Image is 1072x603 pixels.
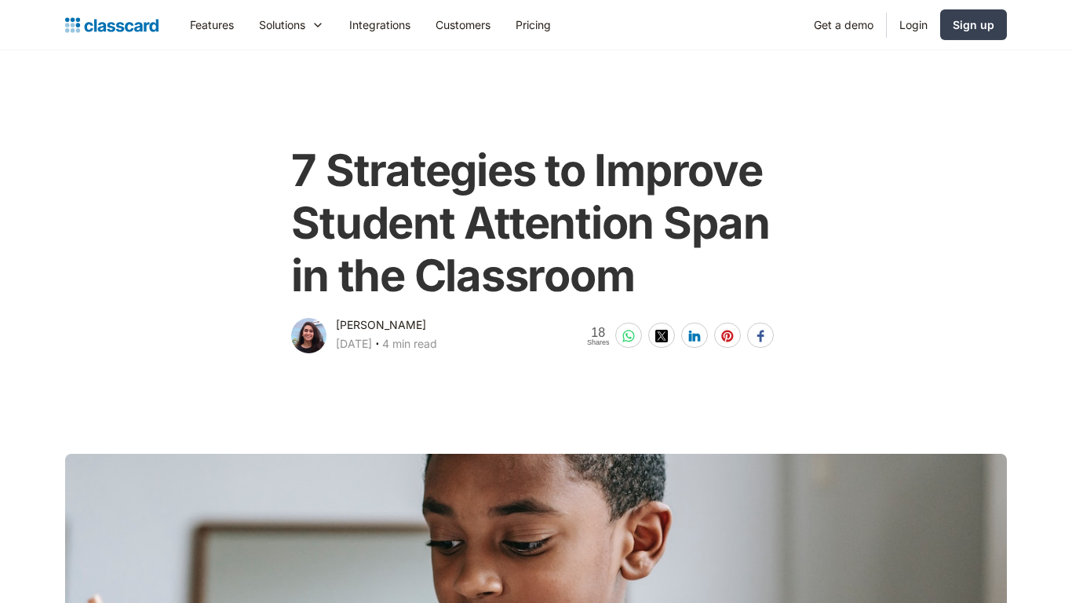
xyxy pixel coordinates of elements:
a: Integrations [337,7,423,42]
a: Customers [423,7,503,42]
div: [PERSON_NAME] [336,316,426,334]
div: Solutions [246,7,337,42]
a: Logo [65,14,159,36]
a: Get a demo [801,7,886,42]
a: Pricing [503,7,563,42]
span: 18 [587,326,610,339]
a: Features [177,7,246,42]
div: Solutions [259,16,305,33]
a: Sign up [940,9,1007,40]
img: pinterest-white sharing button [721,330,734,342]
a: Login [887,7,940,42]
div: ‧ [372,334,382,356]
span: Shares [587,339,610,346]
h1: 7 Strategies to Improve Student Attention Span in the Classroom [291,144,780,303]
img: linkedin-white sharing button [688,330,701,342]
img: whatsapp-white sharing button [622,330,635,342]
div: Sign up [953,16,994,33]
div: 4 min read [382,334,437,353]
img: twitter-white sharing button [655,330,668,342]
div: [DATE] [336,334,372,353]
img: facebook-white sharing button [754,330,767,342]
